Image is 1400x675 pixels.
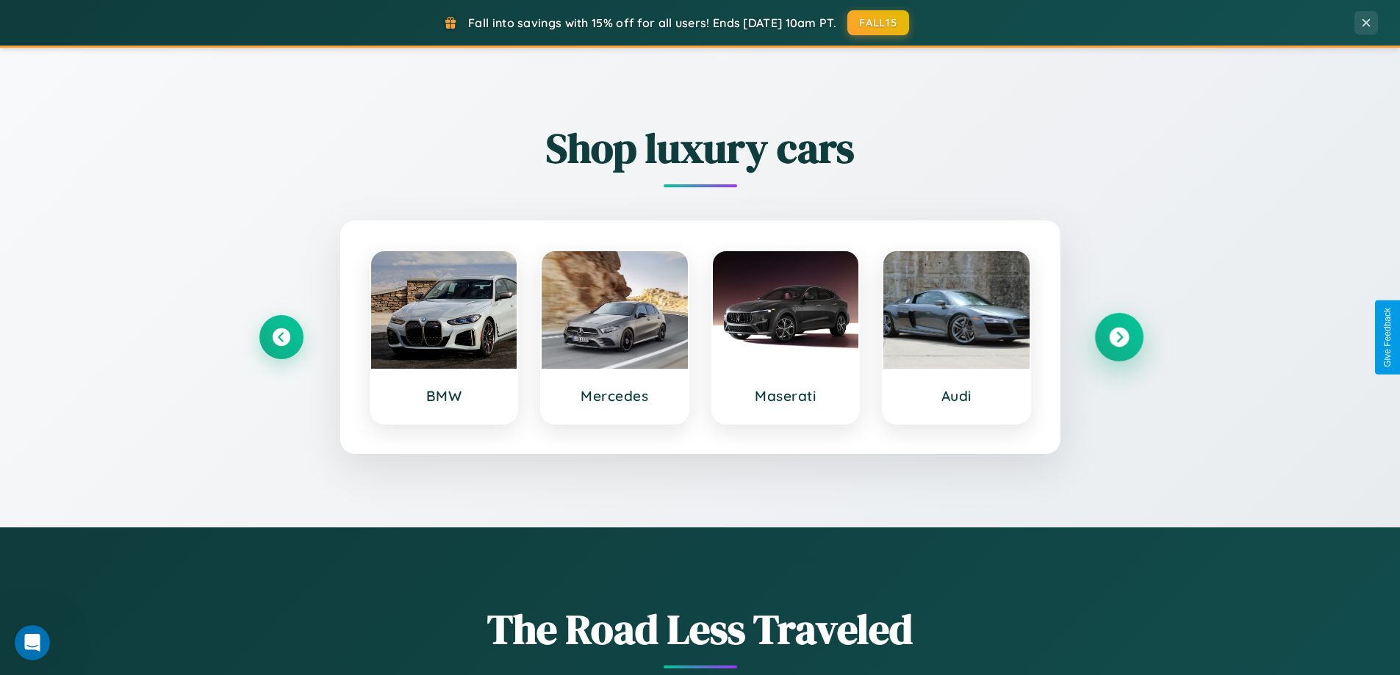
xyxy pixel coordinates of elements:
[1382,308,1393,367] div: Give Feedback
[259,120,1141,176] h2: Shop luxury cars
[847,10,909,35] button: FALL15
[898,387,1015,405] h3: Audi
[15,625,50,660] iframe: Intercom live chat
[556,387,673,405] h3: Mercedes
[728,387,844,405] h3: Maserati
[259,601,1141,657] h1: The Road Less Traveled
[468,15,836,30] span: Fall into savings with 15% off for all users! Ends [DATE] 10am PT.
[386,387,503,405] h3: BMW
